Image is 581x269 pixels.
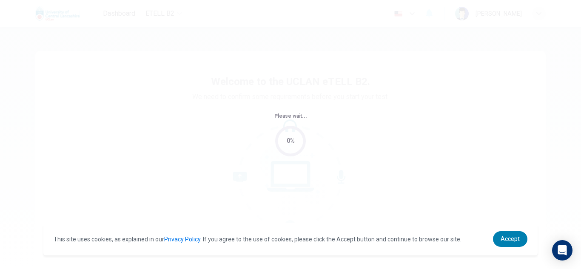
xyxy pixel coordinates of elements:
[552,240,572,261] div: Open Intercom Messenger
[43,223,537,255] div: cookieconsent
[54,236,461,243] span: This site uses cookies, as explained in our . If you agree to the use of cookies, please click th...
[164,236,200,243] a: Privacy Policy
[287,136,295,146] div: 0%
[274,113,307,119] span: Please wait...
[493,231,527,247] a: dismiss cookie message
[501,235,520,242] span: Accept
